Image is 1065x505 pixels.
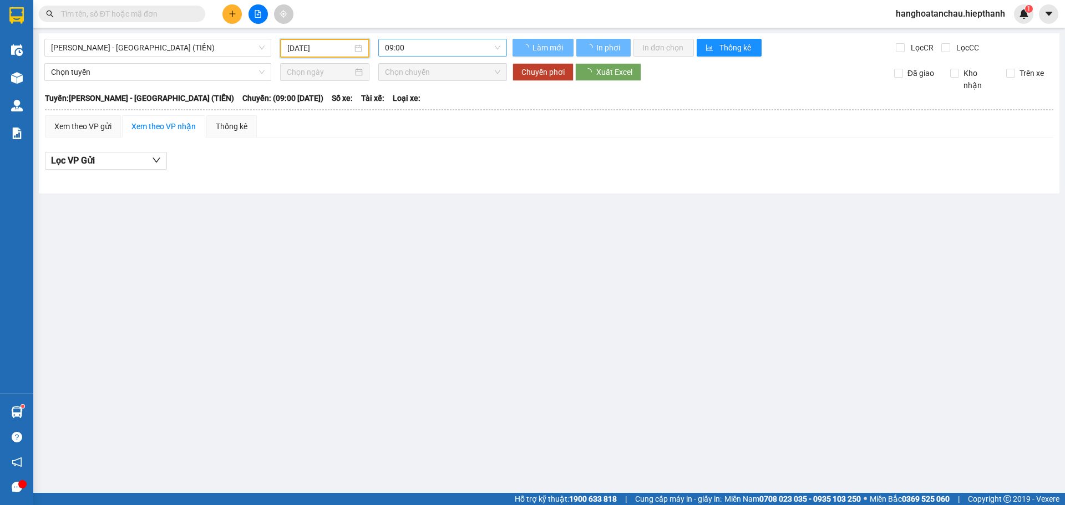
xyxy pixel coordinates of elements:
[229,10,236,18] span: plus
[45,152,167,170] button: Lọc VP Gửi
[152,156,161,165] span: down
[361,92,384,104] span: Tài xế:
[12,457,22,467] span: notification
[45,94,234,103] b: Tuyến: [PERSON_NAME] - [GEOGRAPHIC_DATA] (TIỀN)
[280,10,287,18] span: aim
[521,44,531,52] span: loading
[903,67,939,79] span: Đã giao
[513,63,574,81] button: Chuyển phơi
[902,494,950,503] strong: 0369 525 060
[131,120,196,132] div: Xem theo VP nhận
[1015,67,1048,79] span: Trên xe
[9,7,24,24] img: logo-vxr
[287,66,353,78] input: Chọn ngày
[575,63,641,81] button: Xuất Excel
[222,4,242,24] button: plus
[1027,5,1031,13] span: 1
[635,493,722,505] span: Cung cấp máy in - giấy in:
[959,67,998,91] span: Kho nhận
[11,127,23,139] img: solution-icon
[719,42,753,54] span: Thống kê
[242,92,323,104] span: Chuyến: (09:00 [DATE])
[254,10,262,18] span: file-add
[54,120,111,132] div: Xem theo VP gửi
[21,405,24,408] sup: 1
[585,44,595,52] span: loading
[633,39,694,57] button: In đơn chọn
[12,482,22,492] span: message
[61,8,192,20] input: Tìm tên, số ĐT hoặc mã đơn
[706,44,715,53] span: bar-chart
[1025,5,1033,13] sup: 1
[393,92,420,104] span: Loại xe:
[11,406,23,418] img: warehouse-icon
[596,42,622,54] span: In phơi
[864,497,867,501] span: ⚪️
[906,42,935,54] span: Lọc CR
[51,64,265,80] span: Chọn tuyến
[1019,9,1029,19] img: icon-new-feature
[11,72,23,84] img: warehouse-icon
[952,42,981,54] span: Lọc CC
[958,493,960,505] span: |
[625,493,627,505] span: |
[216,120,247,132] div: Thống kê
[385,39,500,56] span: 09:00
[11,100,23,111] img: warehouse-icon
[51,39,265,56] span: Hồ Chí Minh - Tân Châu (TIỀN)
[1039,4,1058,24] button: caret-down
[887,7,1014,21] span: hanghoatanchau.hiepthanh
[870,493,950,505] span: Miền Bắc
[332,92,353,104] span: Số xe:
[12,432,22,442] span: question-circle
[274,4,293,24] button: aim
[1003,495,1011,503] span: copyright
[513,39,574,57] button: Làm mới
[1044,9,1054,19] span: caret-down
[51,154,95,167] span: Lọc VP Gửi
[724,493,861,505] span: Miền Nam
[532,42,565,54] span: Làm mới
[11,44,23,56] img: warehouse-icon
[576,39,631,57] button: In phơi
[697,39,762,57] button: bar-chartThống kê
[248,4,268,24] button: file-add
[759,494,861,503] strong: 0708 023 035 - 0935 103 250
[287,42,352,54] input: 14/09/2025
[385,64,500,80] span: Chọn chuyến
[515,493,617,505] span: Hỗ trợ kỹ thuật:
[569,494,617,503] strong: 1900 633 818
[46,10,54,18] span: search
